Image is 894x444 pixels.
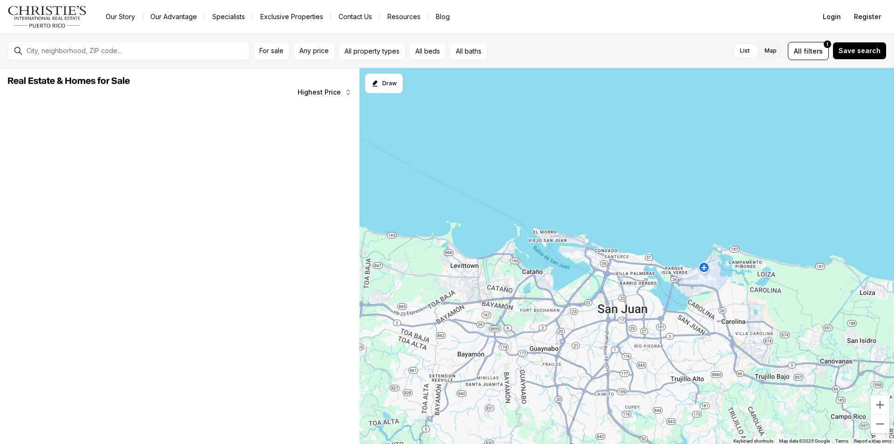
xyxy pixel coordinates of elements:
span: Highest Price [298,89,341,96]
button: Start drawing [365,74,403,93]
button: Highest Price [292,83,358,102]
button: Any price [293,42,335,60]
button: For sale [253,42,290,60]
a: Report a map error [854,438,891,444]
span: Any price [299,47,329,55]
button: Register [848,7,887,26]
label: List [732,42,757,59]
span: Register [854,13,881,20]
a: Our Story [98,10,142,23]
span: Map data ©2025 Google [779,438,830,444]
a: Exclusive Properties [253,10,331,23]
img: logo [7,6,87,28]
span: For sale [259,47,284,55]
span: Real Estate & Homes for Sale [7,76,130,86]
span: Login [823,13,841,20]
a: Blog [428,10,457,23]
span: filters [804,46,823,56]
a: Resources [380,10,428,23]
button: All baths [450,42,488,60]
span: Save search [839,47,880,55]
span: All [794,46,802,56]
button: Save search [833,42,887,60]
label: Map [757,42,784,59]
a: Specialists [205,10,252,23]
button: All property types [339,42,406,60]
button: Zoom in [871,396,889,414]
button: Contact Us [331,10,379,23]
button: Allfilters1 [788,42,829,60]
a: Terms (opens in new tab) [835,438,848,444]
a: Our Advantage [143,10,204,23]
button: Login [817,7,847,26]
span: 1 [826,41,828,48]
button: All beds [409,42,446,60]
